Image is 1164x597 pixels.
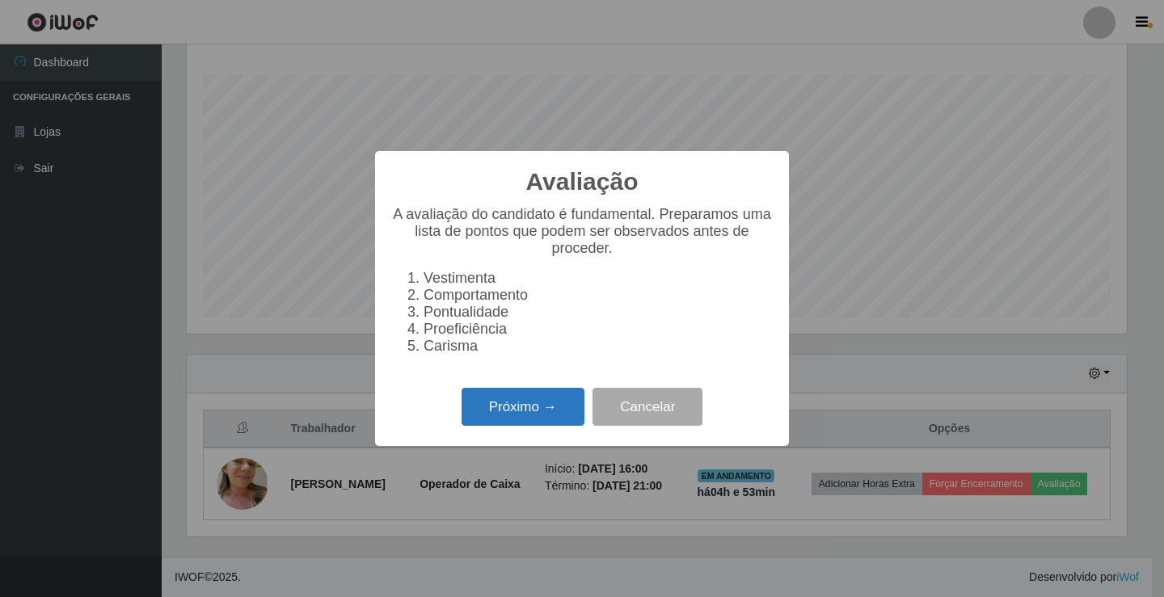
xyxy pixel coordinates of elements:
[391,206,773,257] p: A avaliação do candidato é fundamental. Preparamos uma lista de pontos que podem ser observados a...
[593,388,702,426] button: Cancelar
[462,388,584,426] button: Próximo →
[526,167,639,196] h2: Avaliação
[424,321,773,338] li: Proeficiência
[424,270,773,287] li: Vestimenta
[424,287,773,304] li: Comportamento
[424,338,773,355] li: Carisma
[424,304,773,321] li: Pontualidade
